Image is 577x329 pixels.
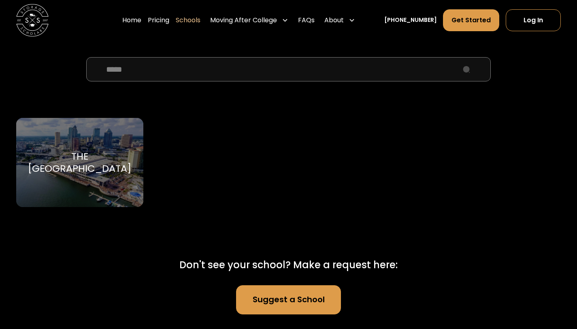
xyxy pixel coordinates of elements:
img: Storage Scholars main logo [16,4,49,36]
a: Suggest a School [236,285,341,314]
a: [PHONE_NUMBER] [384,16,437,24]
div: About [321,9,358,32]
div: Don't see your school? Make a request here: [179,258,398,272]
div: The [GEOGRAPHIC_DATA] [26,150,134,175]
a: Schools [176,9,200,32]
a: Home [122,9,141,32]
div: About [324,15,344,25]
a: Log In [506,9,561,31]
div: Moving After College [207,9,292,32]
h2: Find Your School [16,17,561,44]
form: School Select Form [16,57,561,226]
div: Moving After College [210,15,277,25]
a: Go to selected school [16,118,143,207]
a: Get Started [443,9,499,31]
a: Pricing [148,9,169,32]
a: FAQs [298,9,315,32]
